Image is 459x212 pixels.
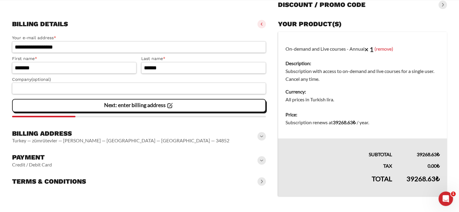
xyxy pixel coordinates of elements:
span: / year [357,119,368,125]
h3: Billing details [12,20,68,28]
label: Company [12,76,266,83]
dd: All prices in Turkish lira. [285,96,440,103]
strong: × 1 [365,45,374,53]
th: Tax [278,158,399,170]
h3: Payment [12,153,52,162]
label: Last name [141,55,266,62]
h3: Billing address [12,129,229,138]
iframe: Intercom live chat [438,191,453,206]
span: Subscription renews at . [285,119,369,125]
h3: Discount / promo code [278,1,365,9]
vaadin-horizontal-layout: Turkey — zümrütevler — [PERSON_NAME] — [GEOGRAPHIC_DATA] — [GEOGRAPHIC_DATA] — 34852 [12,138,229,144]
a: (remove) [375,46,393,51]
label: Your e-mail address [12,34,266,41]
span: ₺ [353,119,356,125]
vaadin-horizontal-layout: Credit / Debit Card [12,162,52,168]
span: ₺ [435,175,440,183]
td: On-demand and Live courses - Annual [278,32,447,107]
span: (optional) [31,77,51,82]
label: First name [12,55,136,62]
span: ₺ [437,163,440,169]
dt: Description: [285,59,440,67]
bdi: 39268.63 [406,175,440,183]
bdi: 0.00 [428,163,440,169]
th: Subtotal [278,138,399,158]
span: ₺ [437,151,440,157]
dt: Price: [285,111,440,119]
bdi: 39268.63 [417,151,440,157]
dd: Subscription with access to on-demand and live courses for a single user. Cancel any time. [285,67,440,83]
vaadin-button: Next: enter billing address [12,99,266,112]
th: Total [278,170,399,196]
bdi: 39268.63 [333,119,356,125]
h3: Terms & conditions [12,177,86,186]
span: 1 [451,191,456,196]
dt: Currency: [285,88,440,96]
